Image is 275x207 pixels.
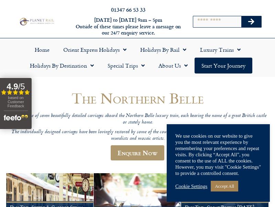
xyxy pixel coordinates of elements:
a: Holidays by Destination [23,58,101,73]
a: Cookie Settings [175,183,207,189]
a: Holidays by Rail [133,42,193,58]
a: Luxury Trains [193,42,247,58]
h6: [DATE] to [DATE] 9am – 5pm Outside of these times please leave a message on our 24/7 enquiry serv... [75,17,181,36]
a: 01347 66 53 33 [111,6,145,13]
img: Planet Rail Train Holidays Logo [18,17,55,26]
a: Start your Journey [195,58,252,73]
p: Travel in one of seven beautifully detailed carriages aboard the Northern Belle luxury train, eac... [6,113,269,126]
nav: Menu [3,42,272,73]
h1: The Northern Belle [6,90,269,106]
a: Special Trips [101,58,152,73]
a: About Us [152,58,195,73]
div: We use cookies on our website to give you the most relevant experience by remembering your prefer... [175,133,261,176]
a: Orient Express Holidays [56,42,133,58]
p: The individually designed carriages have been lovingly restored by some of the country’s top craf... [6,129,269,142]
a: Home [28,42,56,58]
a: Accept All [211,181,238,191]
a: Enquire Now [111,145,164,160]
button: Search [241,16,261,27]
